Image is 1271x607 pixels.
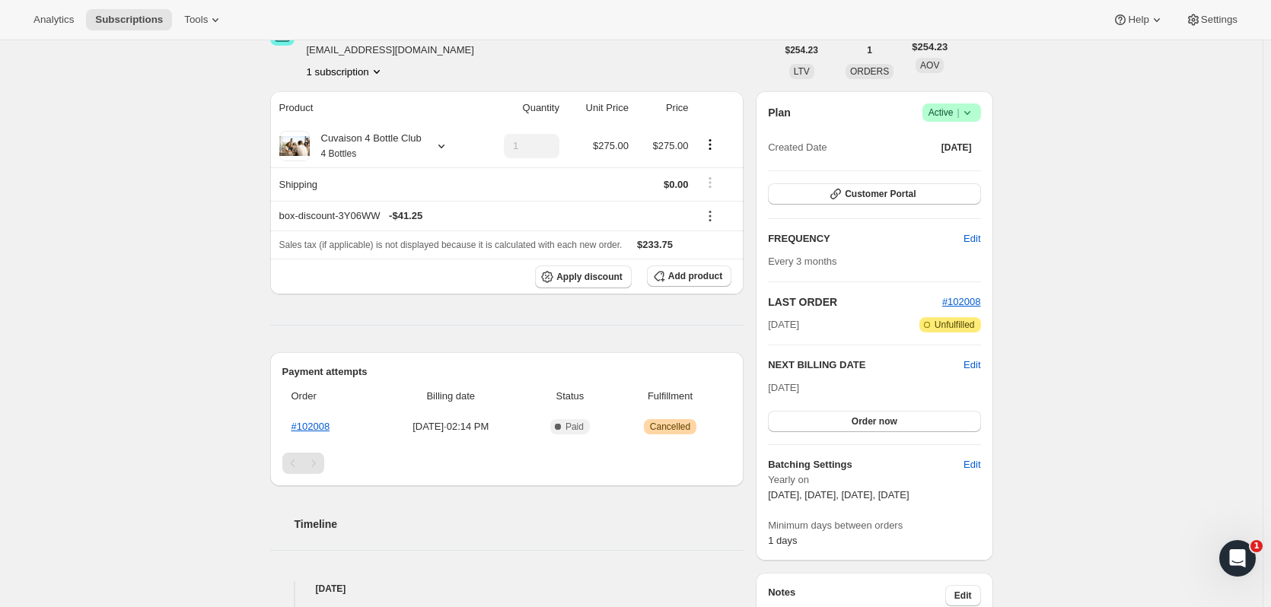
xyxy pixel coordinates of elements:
[954,590,972,602] span: Edit
[279,240,623,250] span: Sales tax (if applicable) is not displayed because it is calculated with each new order.
[593,140,629,151] span: $275.00
[1104,9,1173,30] button: Help
[768,411,980,432] button: Order now
[664,179,689,190] span: $0.00
[964,358,980,373] button: Edit
[380,419,523,434] span: [DATE] · 02:14 PM
[282,453,732,474] nav: Pagination
[389,208,422,224] span: - $41.25
[941,141,972,154] span: [DATE]
[650,421,690,433] span: Cancelled
[478,91,564,125] th: Quantity
[768,183,980,205] button: Customer Portal
[768,382,799,393] span: [DATE]
[270,91,478,125] th: Product
[852,415,897,427] span: Order now
[310,131,422,161] div: Cuvaison 4 Bottle Club
[964,457,980,472] span: Edit
[920,60,939,71] span: AOV
[845,188,916,200] span: Customer Portal
[768,358,964,373] h2: NEXT BILLING DATE
[291,421,330,432] a: #102008
[307,43,585,58] span: [EMAIL_ADDRESS][DOMAIN_NAME]
[295,516,744,532] h2: Timeline
[564,91,633,125] th: Unit Price
[945,585,981,606] button: Edit
[535,265,632,288] button: Apply discount
[867,44,872,56] span: 1
[929,105,975,120] span: Active
[850,66,889,77] span: ORDERS
[768,105,791,120] h2: Plan
[1250,540,1263,552] span: 1
[668,270,722,282] span: Add product
[279,208,689,224] div: box-discount-3Y06WW
[768,472,980,488] span: Yearly on
[637,239,673,250] span: $233.75
[768,585,945,606] h3: Notes
[86,9,172,30] button: Subscriptions
[633,91,693,125] th: Price
[653,140,689,151] span: $275.00
[954,227,989,251] button: Edit
[647,265,731,287] button: Add product
[776,40,827,61] button: $254.23
[768,489,909,501] span: [DATE], [DATE], [DATE], [DATE]
[1177,9,1247,30] button: Settings
[33,14,74,26] span: Analytics
[698,136,722,153] button: Product actions
[24,9,83,30] button: Analytics
[942,296,981,307] a: #102008
[768,535,797,546] span: 1 days
[565,421,584,433] span: Paid
[768,231,964,246] h2: FREQUENCY
[282,364,732,380] h2: Payment attempts
[321,148,357,159] small: 4 Bottles
[1201,14,1238,26] span: Settings
[935,319,975,331] span: Unfulfilled
[768,140,827,155] span: Created Date
[964,231,980,246] span: Edit
[531,389,609,404] span: Status
[95,14,163,26] span: Subscriptions
[698,174,722,191] button: Shipping actions
[1128,14,1148,26] span: Help
[785,44,818,56] span: $254.23
[556,271,623,283] span: Apply discount
[858,40,881,61] button: 1
[768,294,942,310] h2: LAST ORDER
[912,40,948,55] span: $254.23
[768,256,836,267] span: Every 3 months
[270,167,478,201] th: Shipping
[768,518,980,533] span: Minimum days between orders
[380,389,523,404] span: Billing date
[307,64,384,79] button: Product actions
[768,457,964,472] h6: Batching Settings
[618,389,722,404] span: Fulfillment
[954,453,989,477] button: Edit
[942,294,981,310] button: #102008
[184,14,208,26] span: Tools
[282,380,375,413] th: Order
[932,137,981,158] button: [DATE]
[270,581,744,596] h4: [DATE]
[175,9,232,30] button: Tools
[957,106,959,119] span: |
[768,317,799,332] span: [DATE]
[794,66,810,77] span: LTV
[1219,540,1256,577] iframe: Intercom live chat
